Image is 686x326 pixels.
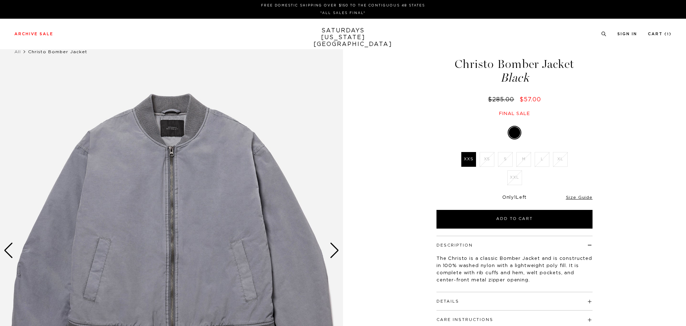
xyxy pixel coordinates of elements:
[566,195,593,199] a: Size Guide
[461,152,476,167] label: XXS
[435,111,594,117] div: Final sale
[14,50,21,54] a: All
[28,50,87,54] span: Christo Bomber Jacket
[520,97,541,102] span: $57.00
[436,210,593,229] button: Add to Cart
[314,27,373,48] a: SATURDAYS[US_STATE][GEOGRAPHIC_DATA]
[436,243,473,247] button: Description
[14,32,53,36] a: Archive Sale
[514,195,516,200] span: 1
[509,127,520,138] label: Black
[617,32,637,36] a: Sign In
[436,195,593,201] div: Only Left
[4,243,13,258] div: Previous slide
[435,58,594,84] h1: Christo Bomber Jacket
[17,10,669,16] p: *ALL SALES FINAL*
[17,3,669,8] p: FREE DOMESTIC SHIPPING OVER $150 TO THE CONTIGUOUS 48 STATES
[435,72,594,84] span: Black
[330,243,339,258] div: Next slide
[436,255,593,284] p: The Christo is a classic Bomber Jacket and is constructed in 100% washed nylon with a lightweight...
[436,318,493,322] button: Care Instructions
[436,299,459,303] button: Details
[488,97,517,102] del: $285.00
[667,33,669,36] small: 1
[648,32,672,36] a: Cart (1)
